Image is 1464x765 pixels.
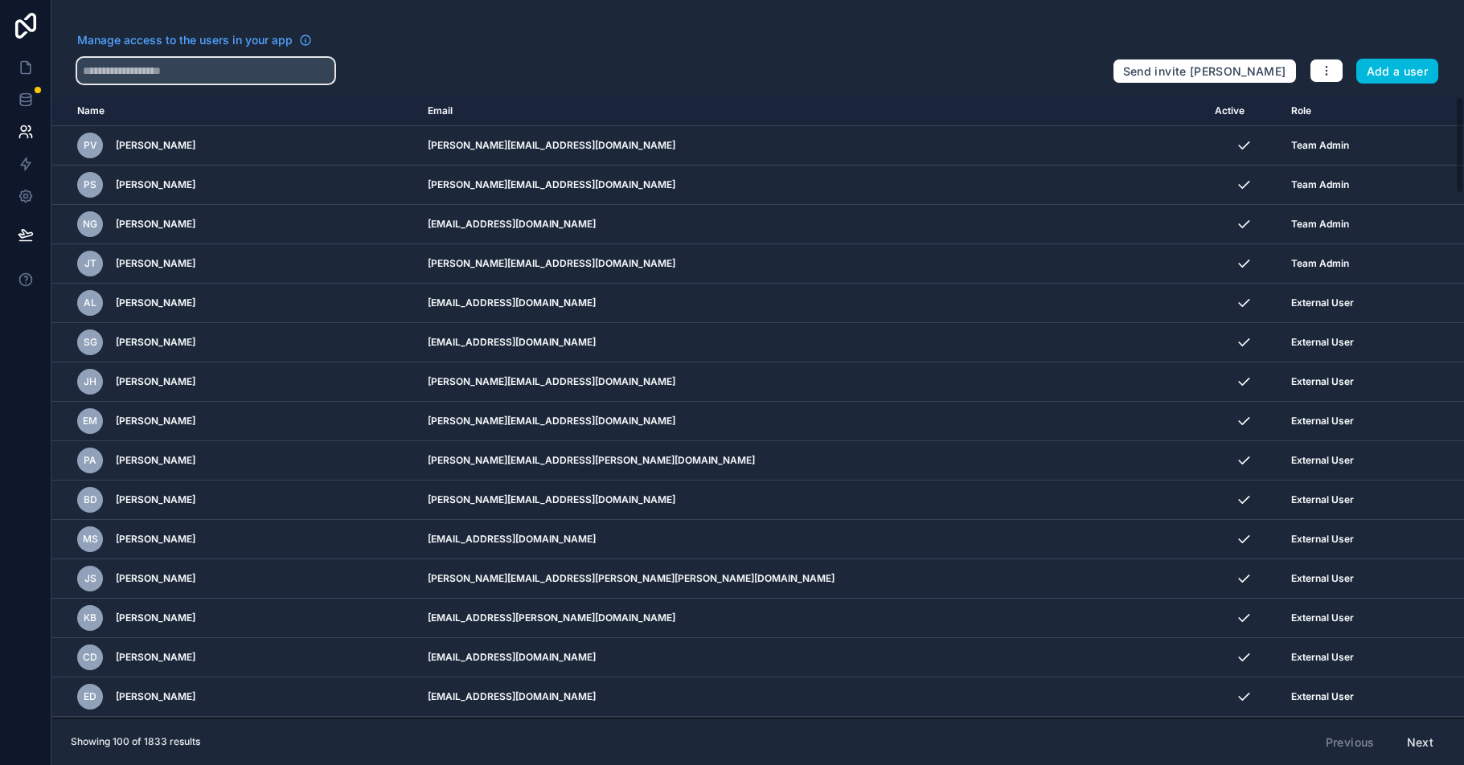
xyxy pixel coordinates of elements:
[116,415,195,427] span: [PERSON_NAME]
[51,96,418,126] th: Name
[116,375,195,388] span: [PERSON_NAME]
[1291,257,1349,270] span: Team Admin
[418,481,1206,520] td: [PERSON_NAME][EMAIL_ADDRESS][DOMAIN_NAME]
[84,690,96,703] span: ED
[84,139,97,152] span: PV
[84,612,96,624] span: KB
[51,96,1464,718] div: scrollable content
[418,638,1206,677] td: [EMAIL_ADDRESS][DOMAIN_NAME]
[116,651,195,664] span: [PERSON_NAME]
[418,599,1206,638] td: [EMAIL_ADDRESS][PERSON_NAME][DOMAIN_NAME]
[84,454,96,467] span: PA
[83,218,97,231] span: NG
[84,257,96,270] span: JT
[84,572,96,585] span: JS
[418,284,1206,323] td: [EMAIL_ADDRESS][DOMAIN_NAME]
[1291,533,1354,546] span: External User
[1291,297,1354,309] span: External User
[77,32,312,48] a: Manage access to the users in your app
[1291,178,1349,191] span: Team Admin
[1291,690,1354,703] span: External User
[116,178,195,191] span: [PERSON_NAME]
[418,166,1206,205] td: [PERSON_NAME][EMAIL_ADDRESS][DOMAIN_NAME]
[1205,96,1282,126] th: Active
[116,493,195,506] span: [PERSON_NAME]
[1291,454,1354,467] span: External User
[418,323,1206,362] td: [EMAIL_ADDRESS][DOMAIN_NAME]
[116,690,195,703] span: [PERSON_NAME]
[116,297,195,309] span: [PERSON_NAME]
[418,402,1206,441] td: [PERSON_NAME][EMAIL_ADDRESS][DOMAIN_NAME]
[1291,375,1354,388] span: External User
[418,717,1206,756] td: [EMAIL_ADDRESS][DOMAIN_NAME]
[116,218,195,231] span: [PERSON_NAME]
[1291,493,1354,506] span: External User
[116,572,195,585] span: [PERSON_NAME]
[1291,415,1354,427] span: External User
[418,520,1206,559] td: [EMAIL_ADDRESS][DOMAIN_NAME]
[1356,59,1439,84] button: Add a user
[418,441,1206,481] td: [PERSON_NAME][EMAIL_ADDRESS][PERSON_NAME][DOMAIN_NAME]
[1291,612,1354,624] span: External User
[116,257,195,270] span: [PERSON_NAME]
[71,735,200,748] span: Showing 100 of 1833 results
[1291,572,1354,585] span: External User
[116,454,195,467] span: [PERSON_NAME]
[1291,218,1349,231] span: Team Admin
[418,126,1206,166] td: [PERSON_NAME][EMAIL_ADDRESS][DOMAIN_NAME]
[83,415,97,427] span: EM
[418,205,1206,244] td: [EMAIL_ADDRESS][DOMAIN_NAME]
[1282,96,1409,126] th: Role
[84,336,97,349] span: SG
[116,139,195,152] span: [PERSON_NAME]
[418,244,1206,284] td: [PERSON_NAME][EMAIL_ADDRESS][DOMAIN_NAME]
[84,493,97,506] span: BD
[418,96,1206,126] th: Email
[418,362,1206,402] td: [PERSON_NAME][EMAIL_ADDRESS][DOMAIN_NAME]
[83,533,98,546] span: MS
[84,297,96,309] span: AL
[116,336,195,349] span: [PERSON_NAME]
[1291,336,1354,349] span: External User
[116,612,195,624] span: [PERSON_NAME]
[1291,139,1349,152] span: Team Admin
[84,178,96,191] span: PS
[116,533,195,546] span: [PERSON_NAME]
[84,375,96,388] span: JH
[418,677,1206,717] td: [EMAIL_ADDRESS][DOMAIN_NAME]
[418,559,1206,599] td: [PERSON_NAME][EMAIL_ADDRESS][PERSON_NAME][PERSON_NAME][DOMAIN_NAME]
[83,651,97,664] span: CD
[77,32,293,48] span: Manage access to the users in your app
[1291,651,1354,664] span: External User
[1113,59,1297,84] button: Send invite [PERSON_NAME]
[1396,729,1445,756] button: Next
